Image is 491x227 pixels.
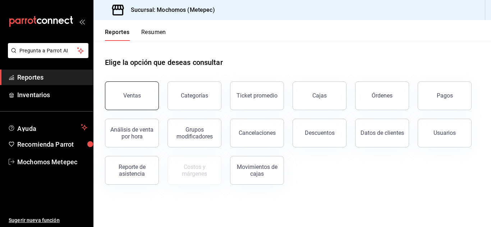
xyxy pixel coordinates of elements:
div: Movimientos de cajas [235,164,279,177]
span: Reportes [17,72,87,82]
span: Sugerir nueva función [9,217,87,224]
button: Ticket promedio [230,81,284,110]
button: open_drawer_menu [79,19,85,24]
button: Resumen [141,29,166,41]
button: Datos de clientes [355,119,409,147]
button: Categorías [168,81,221,110]
button: Reportes [105,29,130,41]
button: Reporte de asistencia [105,156,159,185]
button: Órdenes [355,81,409,110]
div: Pagos [437,92,453,99]
button: Pregunta a Parrot AI [8,43,88,58]
div: Ventas [123,92,141,99]
span: Recomienda Parrot [17,139,87,149]
span: Ayuda [17,123,78,132]
button: Grupos modificadores [168,119,221,147]
div: Cajas [312,92,327,99]
button: Contrata inventarios para ver este reporte [168,156,221,185]
a: Pregunta a Parrot AI [5,52,88,60]
h1: Elige la opción que deseas consultar [105,57,223,68]
div: Reporte de asistencia [110,164,154,177]
span: Mochomos Metepec [17,157,87,167]
button: Usuarios [418,119,472,147]
div: Costos y márgenes [172,164,217,177]
h3: Sucursal: Mochomos (Metepec) [125,6,215,14]
button: Análisis de venta por hora [105,119,159,147]
div: Análisis de venta por hora [110,126,154,140]
div: Descuentos [305,129,335,136]
span: Inventarios [17,90,87,100]
button: Cancelaciones [230,119,284,147]
div: Cancelaciones [239,129,276,136]
div: navigation tabs [105,29,166,41]
button: Ventas [105,81,159,110]
span: Pregunta a Parrot AI [19,47,77,55]
div: Usuarios [433,129,456,136]
button: Movimientos de cajas [230,156,284,185]
button: Cajas [293,81,347,110]
div: Datos de clientes [361,129,404,136]
button: Pagos [418,81,472,110]
div: Categorías [181,92,208,99]
div: Ticket promedio [237,92,277,99]
div: Órdenes [372,92,393,99]
button: Descuentos [293,119,347,147]
div: Grupos modificadores [172,126,217,140]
